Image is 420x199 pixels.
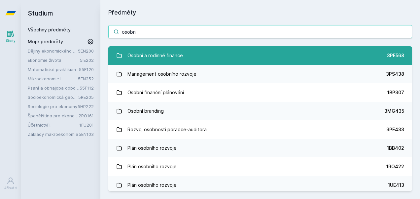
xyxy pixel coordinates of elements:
a: 55F112 [80,85,94,91]
div: 1RO422 [386,163,404,170]
a: 1FU201 [79,122,94,128]
div: Plán osobního rozvoje [127,179,177,192]
div: 3PE568 [387,52,404,59]
a: 5EN200 [78,48,94,54]
a: 55F120 [79,67,94,72]
a: 5HP222 [78,104,94,109]
a: Plán osobního rozvoje 1RO422 [108,157,412,176]
a: Sociologie pro ekonomy [28,103,78,110]
a: Plán osobního rozvoje 1UE413 [108,176,412,194]
a: Všechny předměty [28,27,71,32]
div: Uživatel [4,185,17,190]
a: 5EN103 [79,132,94,137]
div: Rozvoj osobnosti poradce-auditora [127,123,207,136]
div: 1BB402 [387,145,404,151]
a: Matematické praktikum [28,66,79,73]
div: 3PS438 [386,71,404,77]
div: 1UE413 [388,182,404,188]
input: Název nebo ident předmětu… [108,25,412,38]
a: 5RE205 [78,95,94,100]
a: Rozvoj osobnosti poradce-auditora 3PE433 [108,120,412,139]
a: Uživatel [1,174,20,194]
div: Plán osobního rozvoje [127,141,177,155]
a: Osobní a rodinné finance 3PE568 [108,46,412,65]
a: 2RO161 [79,113,94,118]
a: Socioekonomická geografie [28,94,78,100]
a: Účetnictví I. [28,122,79,128]
a: Management osobního rozvoje 3PS438 [108,65,412,83]
div: Osobní branding [127,104,164,118]
h1: Předměty [108,8,412,17]
div: 3PE433 [386,126,404,133]
a: Základy makroekonomie [28,131,79,138]
a: Španělština pro ekonomy - základní úroveň 1 (A0/A1) [28,112,79,119]
a: 5IE202 [80,58,94,63]
a: Osobní finanční plánování 1BP307 [108,83,412,102]
div: 3MG435 [384,108,404,114]
div: 1BP307 [387,89,404,96]
div: Osobní a rodinné finance [127,49,183,62]
a: Mikroekonomie I. [28,75,78,82]
a: Ekonomie života [28,57,80,63]
a: Dějiny ekonomického myšlení [28,48,78,54]
div: Management osobního rozvoje [127,67,196,81]
a: Plán osobního rozvoje 1BB402 [108,139,412,157]
a: Psaní a obhajoba odborné práce [28,85,80,91]
a: 5EN252 [78,76,94,81]
div: Plán osobního rozvoje [127,160,177,173]
div: Osobní finanční plánování [127,86,184,99]
a: Osobní branding 3MG435 [108,102,412,120]
div: Study [6,38,16,43]
a: Study [1,26,20,47]
span: Moje předměty [28,38,63,45]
